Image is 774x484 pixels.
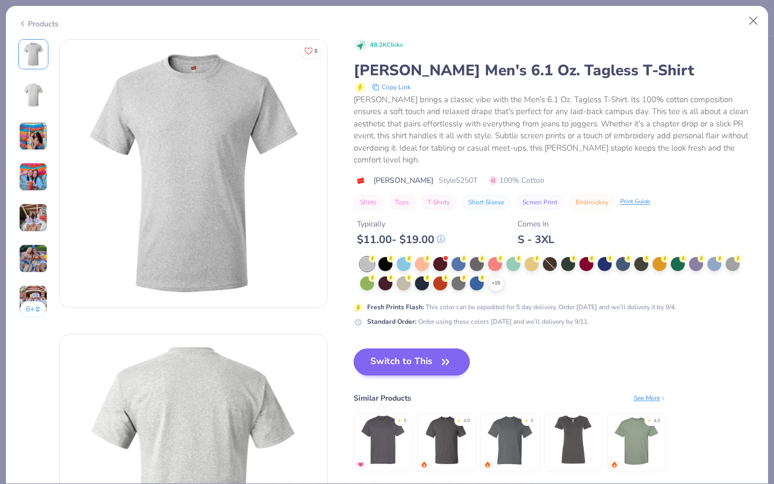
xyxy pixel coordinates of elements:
[19,285,48,314] img: User generated content
[354,393,411,404] div: Similar Products
[457,417,461,422] div: ★
[518,233,554,246] div: S - 3XL
[19,162,48,191] img: User generated content
[462,195,511,210] button: Short Sleeve
[647,417,651,422] div: ★
[531,417,533,425] div: 5
[524,417,528,422] div: ★
[654,417,660,425] div: 4.9
[743,11,764,31] button: Close
[397,417,402,422] div: ★
[367,302,676,312] div: This color can be expedited for 5 day delivery. Order [DATE] and we’ll delivery it by 9/4.
[492,280,500,287] span: + 15
[354,60,756,81] div: [PERSON_NAME] Men's 6.1 Oz. Tagless T-Shirt
[367,317,417,326] strong: Standard Order :
[369,81,414,94] button: copy to clipboard
[20,41,46,67] img: Front
[354,348,470,375] button: Switch to This
[611,461,618,468] img: trending.gif
[569,195,615,210] button: Embroidery
[611,415,662,466] img: Comfort Colors Adult Heavyweight T-Shirt
[484,461,491,468] img: trending.gif
[421,195,456,210] button: T-Shirts
[20,82,46,108] img: Back
[404,417,406,425] div: 5
[357,233,445,246] div: $ 11.00 - $ 19.00
[518,218,554,230] div: Comes In
[357,218,445,230] div: Typically
[354,94,756,166] div: [PERSON_NAME] brings a classic vibe with the Men's 6.1 Oz. Tagless T-Shirt. Its 100% cotton compo...
[354,195,383,210] button: Shirts
[299,43,322,59] button: Like
[489,175,544,186] span: 100% Cotton
[548,415,599,466] img: Next Level Ladies' Ideal T-Shirt
[19,122,48,151] img: User generated content
[20,301,46,317] button: 6+
[354,176,368,185] img: brand logo
[634,393,666,403] div: See More
[421,461,427,468] img: trending.gif
[439,175,477,186] span: Style 5250T
[421,415,472,466] img: Gildan Adult Ultra Cotton 6 Oz. T-Shirt
[19,244,48,273] img: User generated content
[620,197,650,207] div: Print Guide
[367,317,589,326] div: Order using these colors [DATE] and we’ll delivery by 9/11.
[370,41,403,50] span: 48.2K Clicks
[484,415,535,466] img: Gildan Adult 5.5 Oz. 50/50 T-Shirt
[357,461,364,468] img: MostFav.gif
[389,195,415,210] button: Tops
[357,415,408,466] img: Hanes Unisex 5.2 oz., 50/50 Ecosmart T-Shirt
[516,195,564,210] button: Screen Print
[18,18,59,30] div: Products
[374,175,433,186] span: [PERSON_NAME]
[60,40,327,308] img: Front
[314,48,318,54] span: 6
[19,203,48,232] img: User generated content
[463,417,470,425] div: 4.9
[367,303,424,311] strong: Fresh Prints Flash :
